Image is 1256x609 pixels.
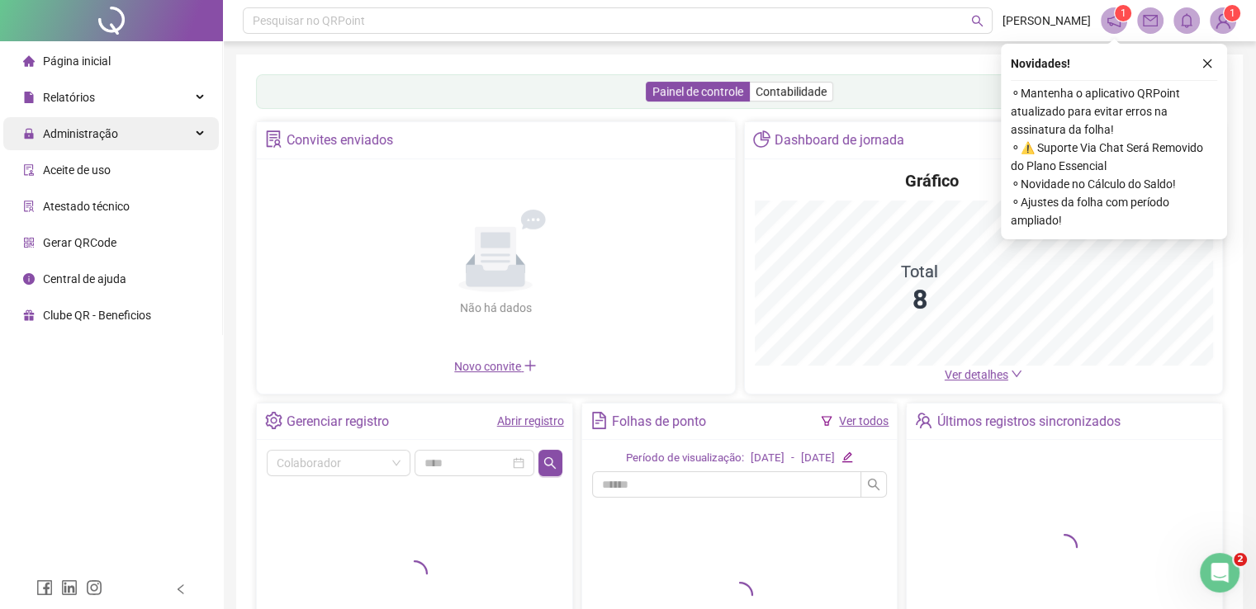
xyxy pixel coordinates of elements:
[23,237,35,248] span: qrcode
[1011,54,1070,73] span: Novidades !
[945,368,1008,381] span: Ver detalhes
[265,412,282,429] span: setting
[801,450,835,467] div: [DATE]
[23,273,35,285] span: info-circle
[905,169,959,192] h4: Gráfico
[265,130,282,148] span: solution
[396,555,433,592] span: loading
[1046,529,1083,565] span: loading
[753,130,770,148] span: pie-chart
[841,451,852,462] span: edit
[43,236,116,249] span: Gerar QRCode
[590,412,608,429] span: file-text
[86,579,102,596] span: instagram
[612,408,706,436] div: Folhas de ponto
[23,164,35,176] span: audit
[1230,7,1235,19] span: 1
[1002,12,1091,30] span: [PERSON_NAME]
[23,309,35,321] span: gift
[1121,7,1126,19] span: 1
[867,478,880,491] span: search
[775,126,904,154] div: Dashboard de jornada
[1011,84,1217,139] span: ⚬ Mantenha o aplicativo QRPoint atualizado para evitar erros na assinatura da folha!
[971,15,983,27] span: search
[1011,139,1217,175] span: ⚬ ⚠️ Suporte Via Chat Será Removido do Plano Essencial
[1201,58,1213,69] span: close
[43,91,95,104] span: Relatórios
[756,85,827,98] span: Contabilidade
[43,54,111,68] span: Página inicial
[497,414,564,427] a: Abrir registro
[945,368,1022,381] a: Ver detalhes down
[1107,13,1121,28] span: notification
[61,579,78,596] span: linkedin
[36,579,53,596] span: facebook
[524,359,537,372] span: plus
[419,299,571,317] div: Não há dados
[287,126,393,154] div: Convites enviados
[915,412,932,429] span: team
[1200,553,1239,592] iframe: Intercom live chat
[543,456,557,470] span: search
[43,272,126,286] span: Central de ajuda
[23,55,35,67] span: home
[652,85,743,98] span: Painel de controle
[821,415,832,427] span: filter
[287,408,389,436] div: Gerenciar registro
[791,450,794,467] div: -
[43,163,111,177] span: Aceite de uso
[1011,193,1217,229] span: ⚬ Ajustes da folha com período ampliado!
[1224,5,1240,21] sup: Atualize o seu contato no menu Meus Dados
[751,450,784,467] div: [DATE]
[175,583,187,595] span: left
[1179,13,1194,28] span: bell
[1234,553,1247,566] span: 2
[626,450,744,467] div: Período de visualização:
[23,128,35,139] span: lock
[454,360,537,373] span: Novo convite
[23,92,35,103] span: file
[43,309,151,322] span: Clube QR - Beneficios
[937,408,1121,436] div: Últimos registros sincronizados
[1143,13,1158,28] span: mail
[1011,368,1022,380] span: down
[23,201,35,212] span: solution
[1211,8,1235,33] img: 74411
[1115,5,1131,21] sup: 1
[43,127,118,140] span: Administração
[1011,175,1217,193] span: ⚬ Novidade no Cálculo do Saldo!
[43,200,130,213] span: Atestado técnico
[839,414,889,427] a: Ver todos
